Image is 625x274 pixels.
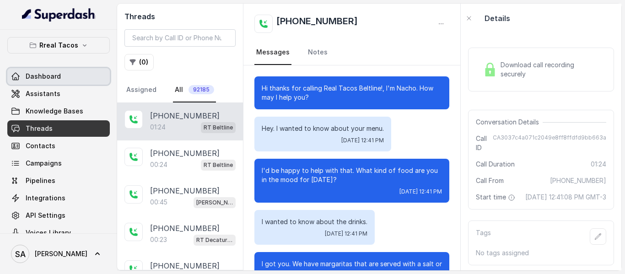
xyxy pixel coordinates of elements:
a: Contacts [7,138,110,154]
span: [DATE] 12:41 PM [341,137,384,144]
p: Hey. I wanted to know about your menu. [262,124,384,133]
a: Messages [254,40,291,65]
p: [PHONE_NUMBER] [150,110,220,121]
span: Knowledge Bases [26,107,83,116]
span: Call Duration [476,160,515,169]
p: 00:23 [150,235,167,244]
p: [PHONE_NUMBER] [150,260,220,271]
h2: Threads [124,11,236,22]
span: 01:24 [591,160,606,169]
span: Start time [476,193,517,202]
p: Hi thanks for calling Real Tacos Beltline!, I'm Nacho. How may I help you? [262,84,442,102]
span: [DATE] 12:41 PM [399,188,442,195]
nav: Tabs [254,40,449,65]
a: All92185 [173,78,216,102]
p: I'd be happy to help with that. What kind of food are you in the mood for [DATE]? [262,166,442,184]
p: I wanted to know about the drinks. [262,217,367,226]
img: Lock Icon [483,63,497,76]
p: Details [485,13,510,24]
a: Voices Library [7,225,110,241]
a: [PERSON_NAME] [7,241,110,267]
input: Search by Call ID or Phone Number [124,29,236,47]
button: Rreal Tacos [7,37,110,54]
img: light.svg [22,7,96,22]
p: 00:24 [150,160,167,169]
p: Rreal Tacos [39,40,78,51]
span: Voices Library [26,228,71,237]
p: Tags [476,228,491,245]
span: [PERSON_NAME] [35,249,87,258]
a: Threads [7,120,110,137]
a: Notes [306,40,329,65]
button: (0) [124,54,154,70]
p: No tags assigned [476,248,606,258]
p: [PHONE_NUMBER] [150,185,220,196]
p: 00:45 [150,198,167,207]
span: [PHONE_NUMBER] [550,176,606,185]
a: Assigned [124,78,158,102]
span: [DATE] 12:41:08 PM GMT-3 [525,193,606,202]
span: Call ID [476,134,493,152]
h2: [PHONE_NUMBER] [276,15,358,33]
span: Integrations [26,193,65,203]
a: Campaigns [7,155,110,172]
a: API Settings [7,207,110,224]
p: RT Beltline [204,161,233,170]
a: Assistants [7,86,110,102]
text: SA [15,249,26,259]
span: Conversation Details [476,118,543,127]
p: RT Decatur / EN [196,236,233,245]
span: Dashboard [26,72,61,81]
span: Download call recording securely [501,60,603,79]
span: [DATE] 12:41 PM [325,230,367,237]
p: [PERSON_NAME] / EN [196,198,233,207]
a: Integrations [7,190,110,206]
a: Knowledge Bases [7,103,110,119]
a: Dashboard [7,68,110,85]
nav: Tabs [124,78,236,102]
span: Pipelines [26,176,55,185]
span: API Settings [26,211,65,220]
span: Contacts [26,141,55,150]
a: Pipelines [7,172,110,189]
p: [PHONE_NUMBER] [150,223,220,234]
span: Call From [476,176,504,185]
span: Campaigns [26,159,62,168]
span: 92185 [189,85,214,94]
p: 01:24 [150,123,166,132]
p: [PHONE_NUMBER] [150,148,220,159]
span: CA3037c4a071c2049e8ff8ffdfd9bb663a [493,134,606,152]
p: RT Beltline [204,123,233,132]
span: Assistants [26,89,60,98]
span: Threads [26,124,53,133]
